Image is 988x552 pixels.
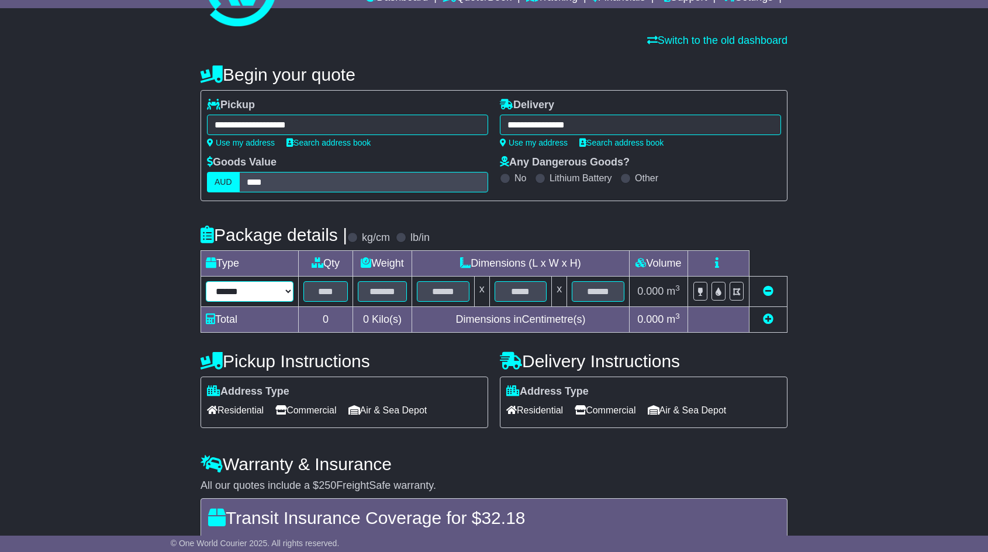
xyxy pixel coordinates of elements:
span: Air & Sea Depot [648,401,727,419]
td: Type [201,251,299,277]
label: Pickup [207,99,255,112]
a: Search address book [579,138,664,147]
a: Use my address [207,138,275,147]
span: Air & Sea Depot [348,401,427,419]
span: 250 [319,479,336,491]
span: 32.18 [481,508,525,527]
sup: 3 [675,284,680,292]
td: x [552,277,567,307]
label: Address Type [506,385,589,398]
label: Any Dangerous Goods? [500,156,630,169]
span: © One World Courier 2025. All rights reserved. [171,539,340,548]
h4: Package details | [201,225,347,244]
span: 0 [363,313,369,325]
a: Add new item [763,313,773,325]
label: kg/cm [362,232,390,244]
td: Volume [629,251,688,277]
label: Other [635,172,658,184]
a: Remove this item [763,285,773,297]
label: AUD [207,172,240,192]
span: m [666,313,680,325]
span: Commercial [275,401,336,419]
span: 0.000 [637,313,664,325]
td: Dimensions (L x W x H) [412,251,629,277]
label: Goods Value [207,156,277,169]
sup: 3 [675,312,680,320]
span: Residential [207,401,264,419]
a: Switch to the old dashboard [647,34,787,46]
td: 0 [299,307,353,333]
span: m [666,285,680,297]
span: 0.000 [637,285,664,297]
div: All our quotes include a $ FreightSafe warranty. [201,479,787,492]
label: lb/in [410,232,430,244]
h4: Pickup Instructions [201,351,488,371]
td: Qty [299,251,353,277]
a: Use my address [500,138,568,147]
td: Dimensions in Centimetre(s) [412,307,629,333]
h4: Begin your quote [201,65,787,84]
label: Lithium Battery [550,172,612,184]
td: x [474,277,489,307]
label: Delivery [500,99,554,112]
h4: Transit Insurance Coverage for $ [208,508,780,527]
h4: Delivery Instructions [500,351,787,371]
label: Address Type [207,385,289,398]
h4: Warranty & Insurance [201,454,787,474]
span: Commercial [575,401,635,419]
td: Weight [353,251,412,277]
span: Residential [506,401,563,419]
td: Total [201,307,299,333]
td: Kilo(s) [353,307,412,333]
a: Search address book [286,138,371,147]
label: No [514,172,526,184]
